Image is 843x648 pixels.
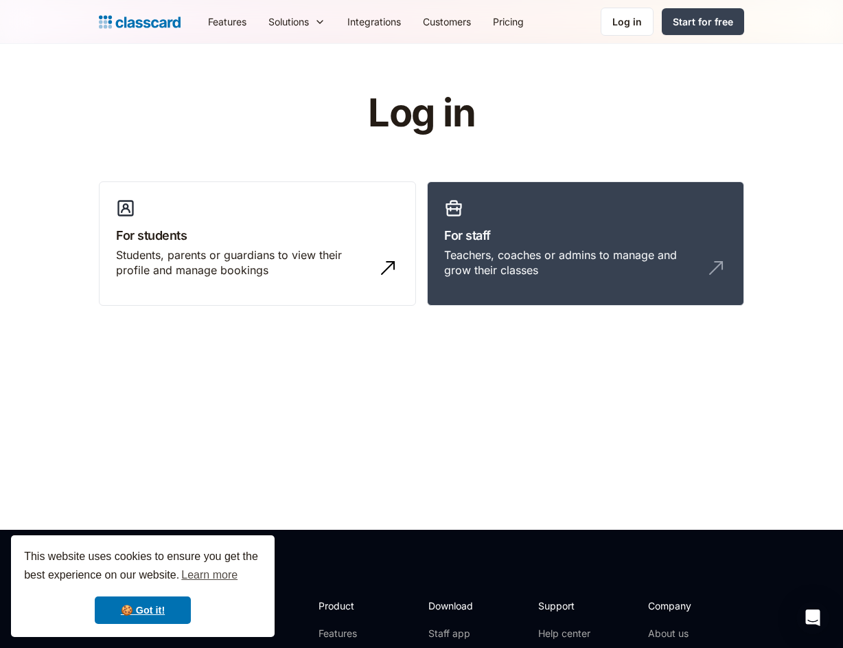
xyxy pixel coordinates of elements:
[428,599,485,613] h2: Download
[268,14,309,29] div: Solutions
[319,599,392,613] h2: Product
[648,627,739,640] a: About us
[319,627,392,640] a: Features
[257,6,336,37] div: Solutions
[427,181,744,306] a: For staffTeachers, coaches or admins to manage and grow their classes
[95,596,191,624] a: dismiss cookie message
[116,226,399,245] h3: For students
[11,535,275,637] div: cookieconsent
[662,8,744,35] a: Start for free
[428,627,485,640] a: Staff app
[99,181,416,306] a: For studentsStudents, parents or guardians to view their profile and manage bookings
[538,599,594,613] h2: Support
[197,6,257,37] a: Features
[444,226,727,245] h3: For staff
[538,627,594,640] a: Help center
[482,6,535,37] a: Pricing
[99,12,181,32] a: Logo
[336,6,412,37] a: Integrations
[444,247,700,278] div: Teachers, coaches or admins to manage and grow their classes
[673,14,733,29] div: Start for free
[116,247,371,278] div: Students, parents or guardians to view their profile and manage bookings
[24,548,262,585] span: This website uses cookies to ensure you get the best experience on our website.
[179,565,240,585] a: learn more about cookies
[796,601,829,634] div: Open Intercom Messenger
[648,599,739,613] h2: Company
[601,8,654,36] a: Log in
[412,6,482,37] a: Customers
[612,14,642,29] div: Log in
[204,92,640,135] h1: Log in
